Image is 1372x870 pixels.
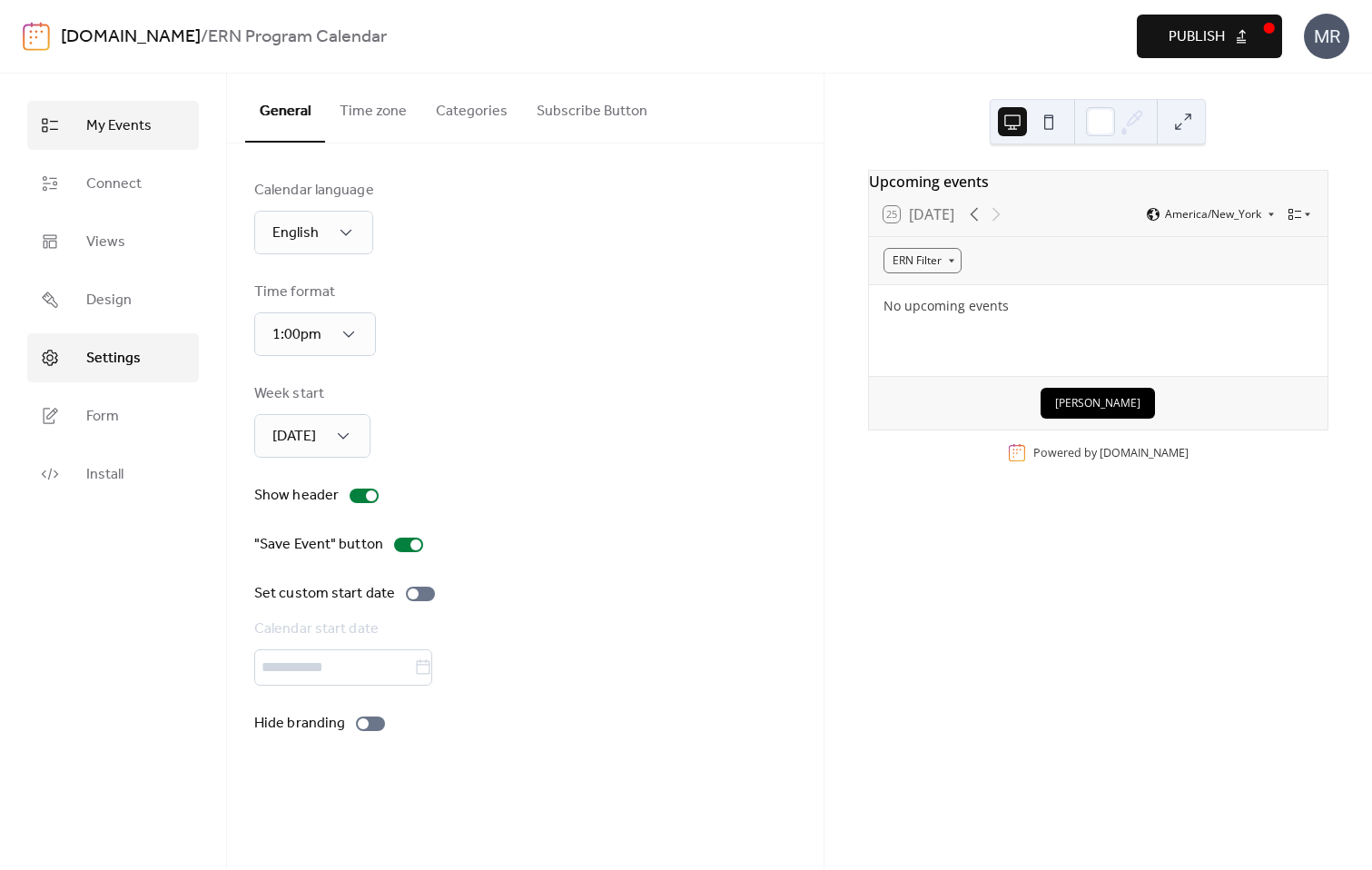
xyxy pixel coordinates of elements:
[1304,14,1349,59] div: MR
[522,74,662,141] button: Subscribe Button
[1100,445,1189,460] a: [DOMAIN_NAME]
[254,618,793,640] div: Calendar start date
[23,22,50,51] img: logo
[27,101,199,150] a: My Events
[254,485,339,507] div: Show header
[254,713,345,735] div: Hide branding
[254,534,383,556] div: "Save Event" button
[86,115,152,137] span: My Events
[201,20,208,54] b: /
[421,74,522,141] button: Categories
[27,159,199,208] a: Connect
[86,290,132,311] span: Design
[86,232,125,253] span: Views
[869,171,1328,193] div: Upcoming events
[27,450,199,499] a: Install
[1165,209,1261,220] span: America/New_York
[27,333,199,382] a: Settings
[86,348,141,370] span: Settings
[272,321,321,349] span: 1:00pm
[883,296,1313,315] div: No upcoming events
[1041,388,1155,419] button: [PERSON_NAME]
[254,180,374,202] div: Calendar language
[27,391,199,440] a: Form
[61,20,201,54] a: [DOMAIN_NAME]
[86,173,142,195] span: Connect
[1169,26,1225,48] span: Publish
[254,583,395,605] div: Set custom start date
[86,464,123,486] span: Install
[254,282,372,303] div: Time format
[1033,445,1189,460] div: Powered by
[27,275,199,324] a: Design
[245,74,325,143] button: General
[272,219,319,247] span: English
[208,20,387,54] b: ERN Program Calendar
[272,422,316,450] span: [DATE]
[325,74,421,141] button: Time zone
[27,217,199,266] a: Views
[254,383,367,405] div: Week start
[86,406,119,428] span: Form
[1137,15,1282,58] button: Publish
